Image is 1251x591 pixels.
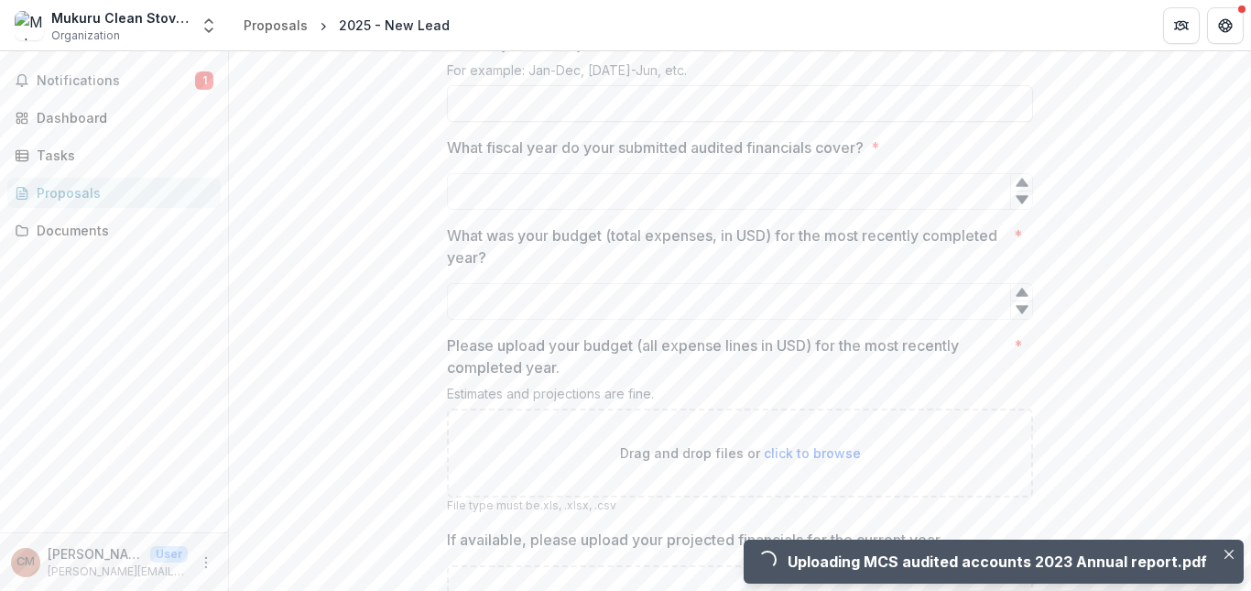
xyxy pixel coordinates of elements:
p: Please upload your budget (all expense lines in USD) for the most recently completed year. [447,334,1006,378]
span: Notifications [37,73,195,89]
a: Proposals [236,12,315,38]
div: Charlot Magayi [16,556,35,568]
div: Uploading MCS audited accounts 2023 Annual report.pdf [788,551,1207,573]
div: Estimates and projections are fine. [447,386,1033,409]
img: Mukuru Clean Stoves [15,11,44,40]
p: If available, please upload your projected financials for the current year. [447,529,943,551]
p: User [150,546,188,563]
a: Dashboard [7,103,221,133]
p: File type must be .xls, .xlsx, .csv [447,498,1033,514]
a: Proposals [7,178,221,208]
div: Dashboard [37,108,206,127]
a: Documents [7,215,221,246]
button: More [195,552,217,574]
nav: breadcrumb [236,12,457,38]
div: Mukuru Clean Stoves [51,8,189,27]
p: [PERSON_NAME] [48,544,143,564]
span: Organization [51,27,120,44]
span: click to browse [764,445,861,461]
div: 2025 - New Lead [339,16,450,35]
p: What fiscal year do your submitted audited financials cover? [447,137,864,159]
button: Open entity switcher [196,7,222,44]
p: Drag and drop files or [620,443,861,463]
p: [PERSON_NAME][EMAIL_ADDRESS][DOMAIN_NAME] [48,564,188,580]
span: 1 [195,71,213,90]
div: For example: Jan-Dec, [DATE]-Jun, etc. [447,62,1033,85]
button: Get Help [1207,7,1244,44]
div: Proposals [244,16,308,35]
div: Documents [37,221,206,240]
div: Tasks [37,146,206,165]
button: Close [1218,543,1240,565]
p: What was your budget (total expenses, in USD) for the most recently completed year? [447,224,1006,268]
div: Notifications-bottom-right [736,532,1251,591]
a: Tasks [7,140,221,170]
button: Notifications1 [7,66,221,95]
div: Proposals [37,183,206,202]
button: Partners [1163,7,1200,44]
